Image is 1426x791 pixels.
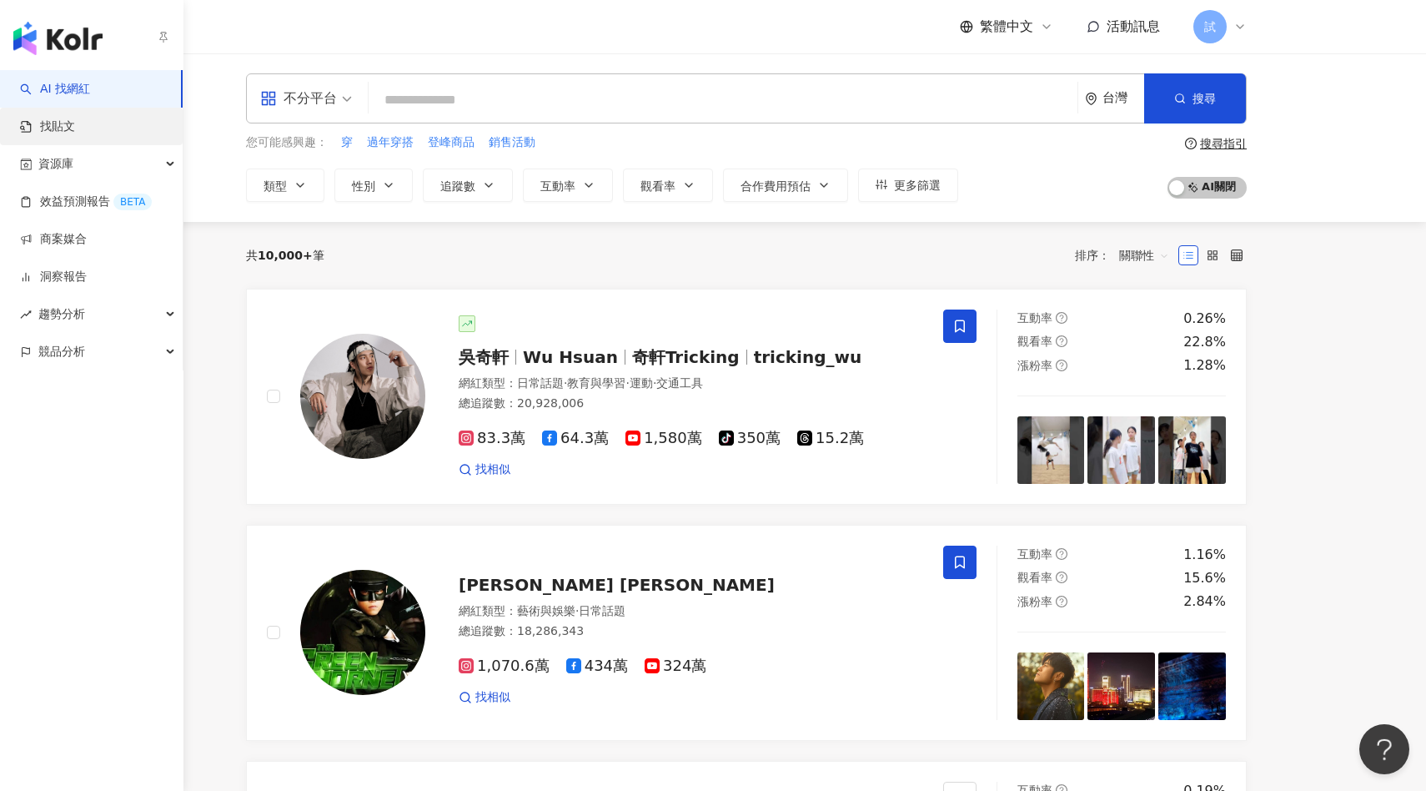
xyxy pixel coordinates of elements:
[459,575,775,595] span: [PERSON_NAME] [PERSON_NAME]
[1056,596,1067,607] span: question-circle
[625,376,629,390] span: ·
[475,689,510,706] span: 找相似
[579,604,625,617] span: 日常話題
[1017,416,1085,484] img: post-image
[1158,652,1226,720] img: post-image
[13,22,103,55] img: logo
[260,90,277,107] span: appstore
[423,169,513,202] button: 追蹤數
[1075,242,1178,269] div: 排序：
[352,179,375,193] span: 性別
[625,430,702,447] span: 1,580萬
[20,231,87,248] a: 商案媒合
[38,333,85,370] span: 競品分析
[246,525,1247,741] a: KOL Avatar[PERSON_NAME] [PERSON_NAME]網紅類型：藝術與娛樂·日常話題總追蹤數：18,286,3431,070.6萬434萬324萬找相似互動率question...
[542,430,609,447] span: 64.3萬
[723,169,848,202] button: 合作費用預估
[1087,416,1155,484] img: post-image
[1193,92,1216,105] span: 搜尋
[246,249,324,262] div: 共 筆
[623,169,713,202] button: 觀看率
[260,85,337,112] div: 不分平台
[459,657,550,675] span: 1,070.6萬
[645,657,706,675] span: 324萬
[797,430,864,447] span: 15.2萬
[575,604,579,617] span: ·
[459,603,923,620] div: 網紅類型 ：
[1056,548,1067,560] span: question-circle
[1056,572,1067,583] span: question-circle
[980,18,1033,36] span: 繁體中文
[38,295,85,333] span: 趨勢分析
[1017,571,1052,584] span: 觀看率
[517,376,564,390] span: 日常話題
[1107,18,1160,34] span: 活動訊息
[894,179,941,192] span: 更多篩選
[1144,73,1246,123] button: 搜尋
[1017,547,1052,561] span: 互動率
[517,604,575,617] span: 藝術與娛樂
[20,309,32,320] span: rise
[1017,359,1052,372] span: 漲粉率
[459,461,510,478] a: 找相似
[488,134,536,152] button: 銷售活動
[1183,569,1226,587] div: 15.6%
[1204,18,1216,36] span: 試
[246,134,328,151] span: 您可能感興趣：
[334,169,413,202] button: 性別
[459,689,510,706] a: 找相似
[1200,137,1247,150] div: 搜尋指引
[1017,595,1052,608] span: 漲粉率
[523,347,618,367] span: Wu Hsuan
[630,376,653,390] span: 運動
[567,376,625,390] span: 教育與學習
[640,179,675,193] span: 觀看率
[566,657,628,675] span: 434萬
[858,169,958,202] button: 更多篩選
[246,289,1247,505] a: KOL Avatar吳奇軒Wu Hsuan奇軒Trickingtricking_wu網紅類型：日常話題·教育與學習·運動·交通工具總追蹤數：20,928,00683.3萬64.3萬1,580萬3...
[632,347,740,367] span: 奇軒Tricking
[366,134,414,152] button: 過年穿搭
[1158,416,1226,484] img: post-image
[1185,138,1197,149] span: question-circle
[1183,310,1226,328] div: 0.26%
[440,179,475,193] span: 追蹤數
[340,134,354,152] button: 穿
[1087,652,1155,720] img: post-image
[540,179,575,193] span: 互動率
[741,179,811,193] span: 合作費用預估
[653,376,656,390] span: ·
[246,169,324,202] button: 類型
[1183,546,1226,564] div: 1.16%
[1056,335,1067,347] span: question-circle
[38,145,73,183] span: 資源庫
[1056,360,1067,371] span: question-circle
[564,376,567,390] span: ·
[1183,356,1226,375] div: 1.28%
[1359,724,1409,774] iframe: Help Scout Beacon - Open
[300,334,425,459] img: KOL Avatar
[20,118,75,135] a: 找貼文
[20,194,152,210] a: 效益預測報告BETA
[1085,93,1097,105] span: environment
[656,376,703,390] span: 交通工具
[719,430,781,447] span: 350萬
[459,375,923,392] div: 網紅類型 ：
[258,249,313,262] span: 10,000+
[1056,312,1067,324] span: question-circle
[754,347,862,367] span: tricking_wu
[427,134,475,152] button: 登峰商品
[20,269,87,285] a: 洞察報告
[264,179,287,193] span: 類型
[459,347,509,367] span: 吳奇軒
[1102,91,1144,105] div: 台灣
[475,461,510,478] span: 找相似
[459,395,923,412] div: 總追蹤數 ： 20,928,006
[1183,333,1226,351] div: 22.8%
[523,169,613,202] button: 互動率
[300,570,425,695] img: KOL Avatar
[367,134,414,151] span: 過年穿搭
[459,623,923,640] div: 總追蹤數 ： 18,286,343
[489,134,535,151] span: 銷售活動
[1017,335,1052,348] span: 觀看率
